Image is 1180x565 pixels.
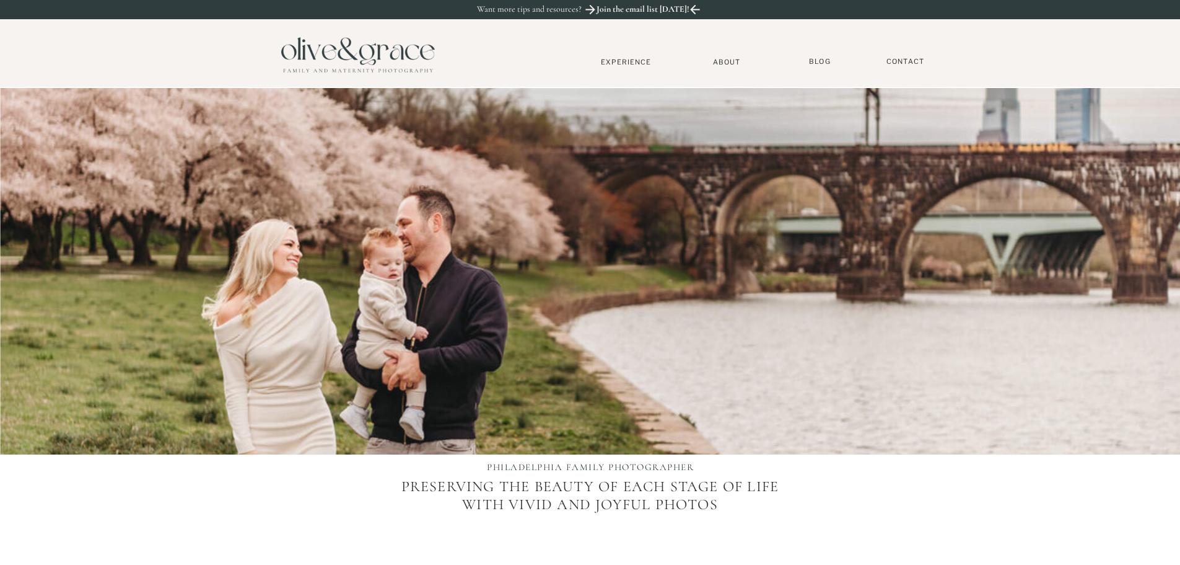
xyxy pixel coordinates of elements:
[391,478,789,556] p: Preserving the beauty of each stage of life with vivid and joyful photos
[805,57,836,66] a: BLOG
[881,57,930,66] a: Contact
[595,4,691,18] a: Join the email list [DATE]!
[477,4,608,15] p: Want more tips and resources?
[585,58,667,66] a: Experience
[708,58,746,66] a: About
[458,461,723,475] h1: PHILADELPHIA FAMILY PHOTOGRAPHER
